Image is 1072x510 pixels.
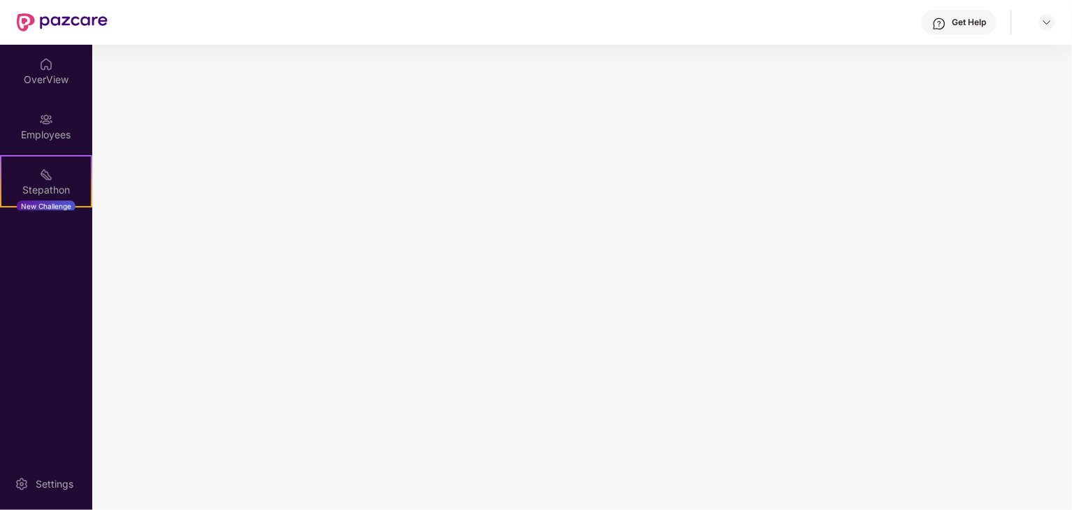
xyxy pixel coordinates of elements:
div: New Challenge [17,201,75,212]
img: svg+xml;base64,PHN2ZyBpZD0iRW1wbG95ZWVzIiB4bWxucz0iaHR0cDovL3d3dy53My5vcmcvMjAwMC9zdmciIHdpZHRoPS... [39,112,53,126]
img: svg+xml;base64,PHN2ZyBpZD0iSG9tZSIgeG1sbnM9Imh0dHA6Ly93d3cudzMub3JnLzIwMDAvc3ZnIiB3aWR0aD0iMjAiIG... [39,57,53,71]
div: Get Help [952,17,986,28]
div: Settings [31,477,78,491]
img: New Pazcare Logo [17,13,108,31]
div: Stepathon [1,183,91,197]
img: svg+xml;base64,PHN2ZyB4bWxucz0iaHR0cDovL3d3dy53My5vcmcvMjAwMC9zdmciIHdpZHRoPSIyMSIgaGVpZ2h0PSIyMC... [39,168,53,182]
img: svg+xml;base64,PHN2ZyBpZD0iSGVscC0zMngzMiIgeG1sbnM9Imh0dHA6Ly93d3cudzMub3JnLzIwMDAvc3ZnIiB3aWR0aD... [932,17,946,31]
img: svg+xml;base64,PHN2ZyBpZD0iRHJvcGRvd24tMzJ4MzIiIHhtbG5zPSJodHRwOi8vd3d3LnczLm9yZy8yMDAwL3N2ZyIgd2... [1041,17,1052,28]
img: svg+xml;base64,PHN2ZyBpZD0iU2V0dGluZy0yMHgyMCIgeG1sbnM9Imh0dHA6Ly93d3cudzMub3JnLzIwMDAvc3ZnIiB3aW... [15,477,29,491]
